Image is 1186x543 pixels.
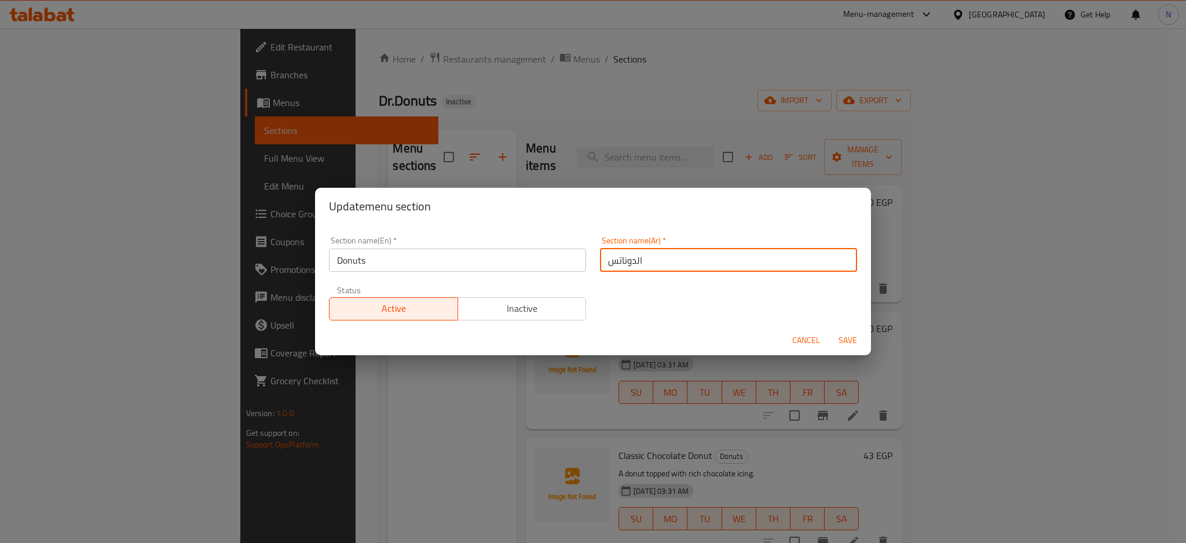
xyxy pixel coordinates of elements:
[788,330,825,351] button: Cancel
[834,333,862,348] span: Save
[829,330,866,351] button: Save
[329,249,586,272] input: Please enter section name(en)
[457,297,587,320] button: Inactive
[329,297,458,320] button: Active
[792,333,820,348] span: Cancel
[600,249,857,272] input: Please enter section name(ar)
[329,197,857,216] h2: Update menu section
[334,300,453,317] span: Active
[463,300,582,317] span: Inactive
